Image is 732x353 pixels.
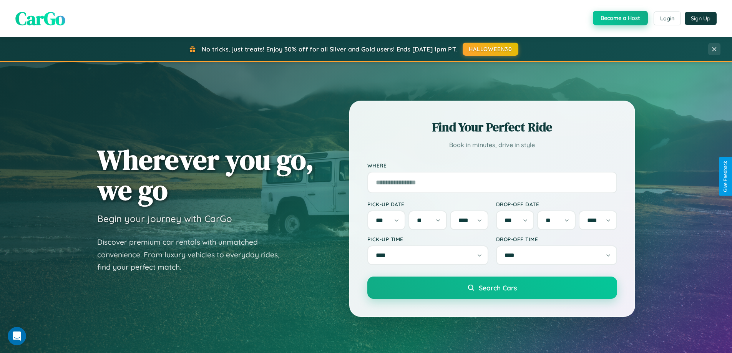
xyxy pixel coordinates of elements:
button: Sign Up [685,12,717,25]
label: Where [367,162,617,169]
div: Give Feedback [723,161,728,192]
p: Discover premium car rentals with unmatched convenience. From luxury vehicles to everyday rides, ... [97,236,289,273]
span: No tricks, just treats! Enjoy 30% off for all Silver and Gold users! Ends [DATE] 1pm PT. [202,45,457,53]
h1: Wherever you go, we go [97,144,314,205]
iframe: Intercom live chat [8,327,26,345]
p: Book in minutes, drive in style [367,139,617,151]
span: CarGo [15,6,65,31]
h2: Find Your Perfect Ride [367,119,617,136]
button: Search Cars [367,277,617,299]
label: Drop-off Time [496,236,617,242]
label: Drop-off Date [496,201,617,207]
button: Become a Host [593,11,648,25]
label: Pick-up Time [367,236,488,242]
h3: Begin your journey with CarGo [97,213,232,224]
span: Search Cars [479,283,517,292]
label: Pick-up Date [367,201,488,207]
button: Login [654,12,681,25]
button: HALLOWEEN30 [463,43,518,56]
